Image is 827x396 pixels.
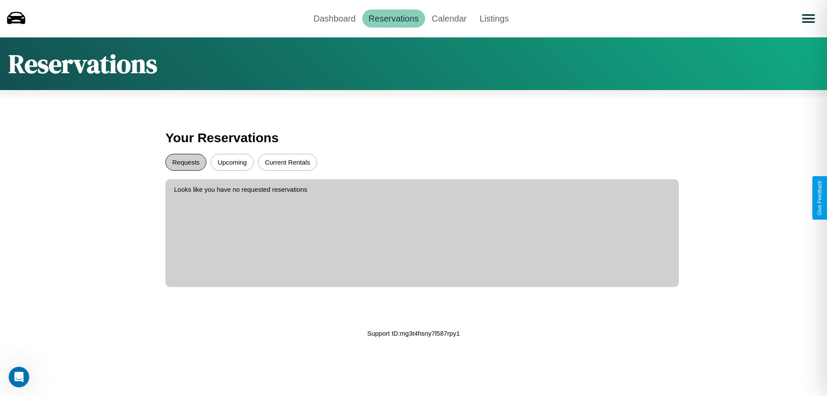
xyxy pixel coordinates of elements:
[165,154,206,171] button: Requests
[165,126,662,150] h3: Your Reservations
[367,327,460,339] p: Support ID: mg3t4hsny7l587rpy1
[211,154,254,171] button: Upcoming
[817,181,823,215] div: Give Feedback
[425,9,473,28] a: Calendar
[9,367,29,387] iframe: Intercom live chat
[9,46,157,81] h1: Reservations
[258,154,317,171] button: Current Rentals
[362,9,426,28] a: Reservations
[307,9,362,28] a: Dashboard
[796,6,821,31] button: Open menu
[473,9,515,28] a: Listings
[174,184,670,195] p: Looks like you have no requested reservations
